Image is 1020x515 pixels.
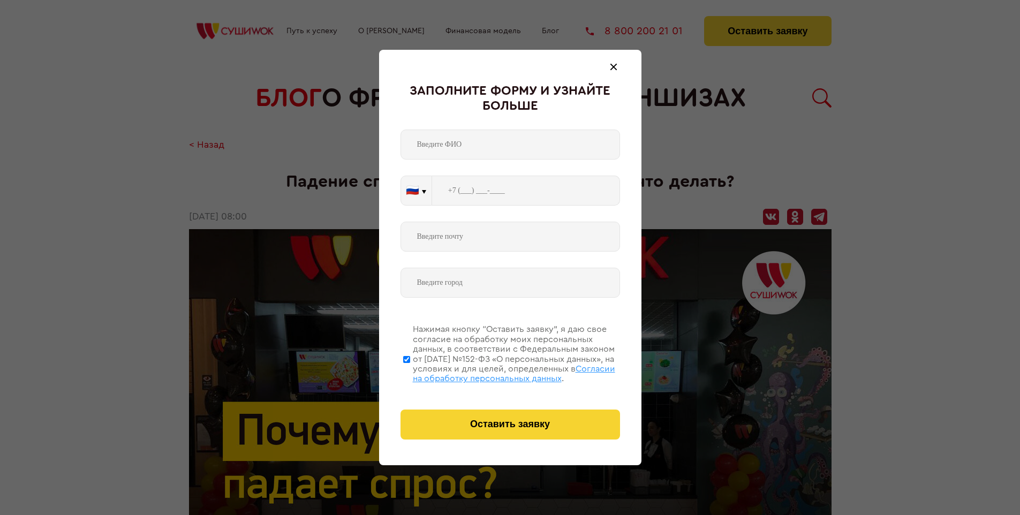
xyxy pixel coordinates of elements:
[413,324,620,383] div: Нажимая кнопку “Оставить заявку”, я даю свое согласие на обработку моих персональных данных, в со...
[401,410,620,440] button: Оставить заявку
[401,222,620,252] input: Введите почту
[401,176,432,205] button: 🇷🇺
[401,84,620,113] div: Заполните форму и узнайте больше
[413,365,615,383] span: Согласии на обработку персональных данных
[432,176,620,206] input: +7 (___) ___-____
[401,268,620,298] input: Введите город
[401,130,620,160] input: Введите ФИО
